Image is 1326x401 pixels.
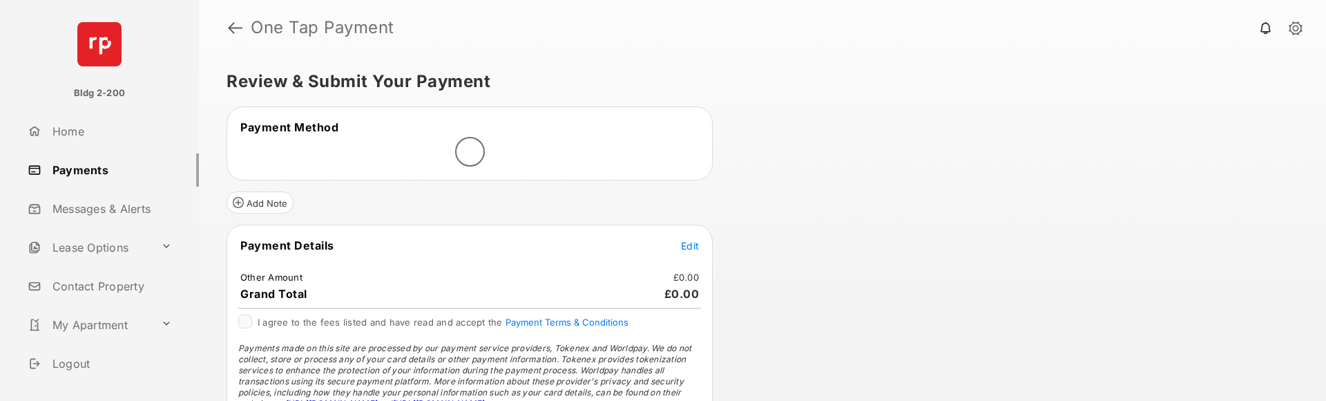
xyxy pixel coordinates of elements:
[22,192,199,225] a: Messages & Alerts
[74,86,125,100] p: Bldg 2-200
[681,240,699,252] span: Edit
[77,22,122,66] img: svg+xml;base64,PHN2ZyB4bWxucz0iaHR0cDovL3d3dy53My5vcmcvMjAwMC9zdmciIHdpZHRoPSI2NCIgaGVpZ2h0PSI2NC...
[227,73,1287,90] h5: Review & Submit Your Payment
[664,287,700,301] span: £0.00
[506,317,628,328] button: I agree to the fees listed and have read and accept the
[681,239,699,252] button: Edit
[227,192,294,214] button: Add Note
[22,153,199,187] a: Payments
[22,115,199,148] a: Home
[22,308,155,342] a: My Apartment
[251,19,394,36] strong: One Tap Payment
[22,270,199,303] a: Contact Property
[240,287,307,301] span: Grand Total
[258,317,628,328] span: I agree to the fees listed and have read and accept the
[673,271,700,283] td: £0.00
[22,231,155,264] a: Lease Options
[240,239,334,252] span: Payment Details
[240,271,303,283] td: Other Amount
[22,347,199,380] a: Logout
[240,120,338,134] span: Payment Method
